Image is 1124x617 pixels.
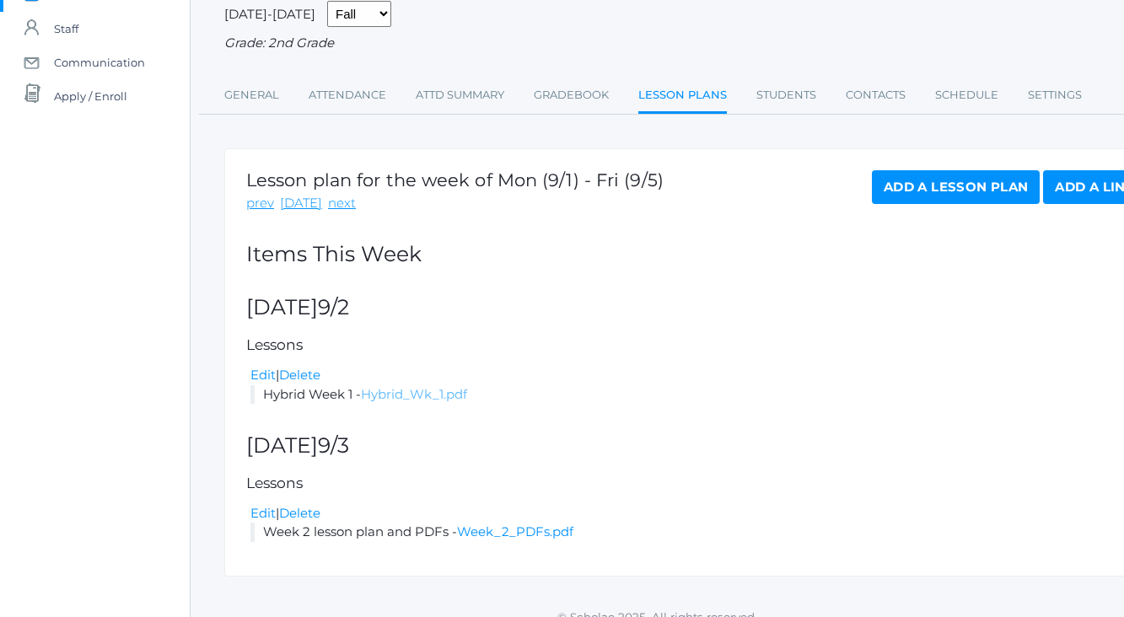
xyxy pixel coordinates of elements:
[328,194,356,213] a: next
[54,46,145,79] span: Communication
[246,194,274,213] a: prev
[246,170,664,190] h1: Lesson plan for the week of Mon (9/1) - Fri (9/5)
[872,170,1040,204] a: Add a Lesson Plan
[54,79,127,113] span: Apply / Enroll
[54,12,78,46] span: Staff
[318,432,349,458] span: 9/3
[309,78,386,112] a: Attendance
[279,367,320,383] a: Delete
[935,78,998,112] a: Schedule
[224,6,315,22] span: [DATE]-[DATE]
[318,294,349,319] span: 9/2
[279,505,320,521] a: Delete
[534,78,609,112] a: Gradebook
[280,194,322,213] a: [DATE]
[756,78,816,112] a: Students
[457,523,573,539] a: Week_2_PDFs.pdf
[1028,78,1082,112] a: Settings
[224,78,279,112] a: General
[416,78,504,112] a: Attd Summary
[846,78,906,112] a: Contacts
[250,505,276,521] a: Edit
[250,367,276,383] a: Edit
[361,386,467,402] a: Hybrid_Wk_1.pdf
[638,78,727,115] a: Lesson Plans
